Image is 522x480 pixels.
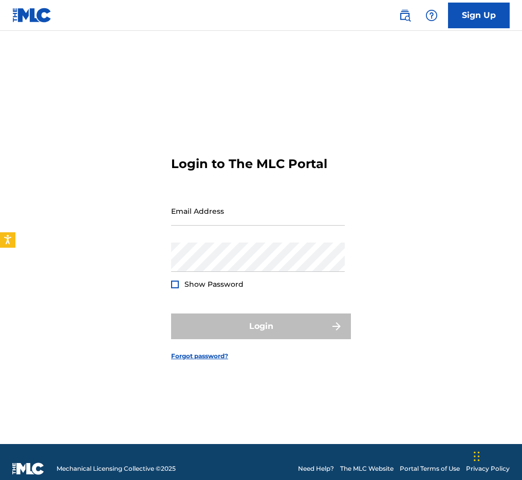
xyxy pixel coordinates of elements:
[400,464,460,473] a: Portal Terms of Use
[12,463,44,475] img: logo
[474,441,480,472] div: Drag
[184,280,244,289] span: Show Password
[298,464,334,473] a: Need Help?
[171,352,228,361] a: Forgot password?
[425,9,438,22] img: help
[12,8,52,23] img: MLC Logo
[399,9,411,22] img: search
[448,3,510,28] a: Sign Up
[171,156,327,172] h3: Login to The MLC Portal
[340,464,394,473] a: The MLC Website
[395,5,415,26] a: Public Search
[421,5,442,26] div: Help
[57,464,176,473] span: Mechanical Licensing Collective © 2025
[471,431,522,480] iframe: Chat Widget
[466,464,510,473] a: Privacy Policy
